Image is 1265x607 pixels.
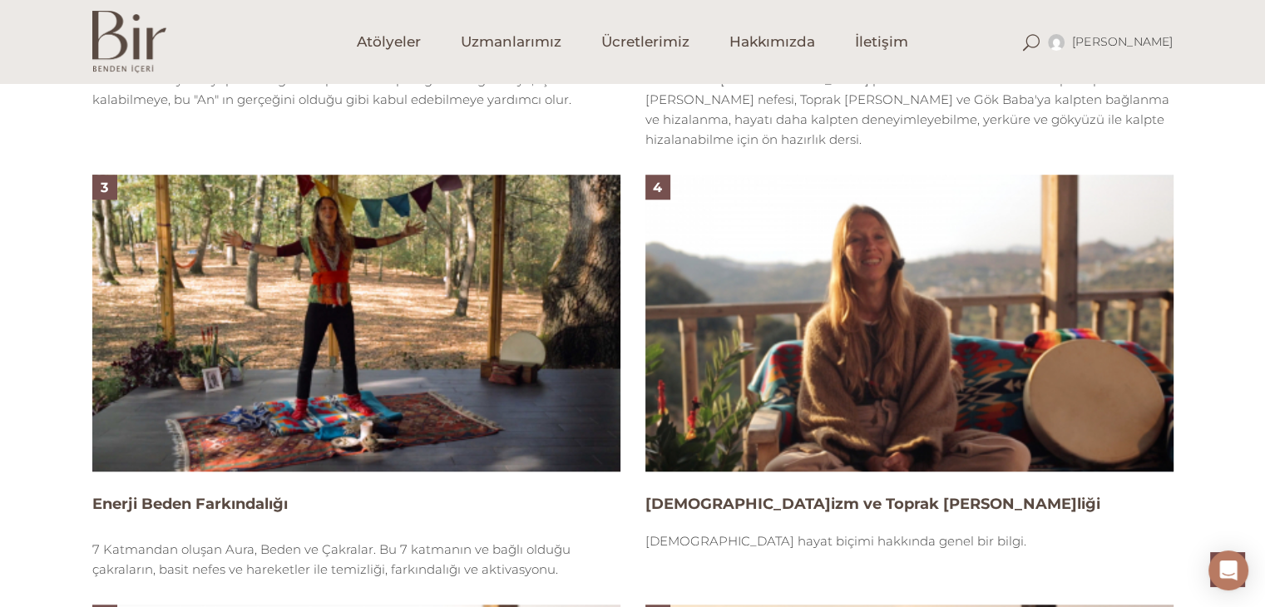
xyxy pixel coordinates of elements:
[645,494,1174,515] h4: [DEMOGRAPHIC_DATA]izm ve Toprak [PERSON_NAME]liği
[645,531,1174,551] div: [DEMOGRAPHIC_DATA] hayat biçimi hakkında genel bir bilgi.
[855,32,908,52] span: İletişim
[1208,550,1248,590] div: Open Intercom Messenger
[357,32,421,52] span: Atölyeler
[601,32,689,52] span: Ücretlerimiz
[92,70,620,110] p: Herkesin kolaylıkla yapabileceği bir topraklanma pratiği. "An"a gelmeye, "Şimdi"de kalabilmeye, b...
[1072,34,1174,49] span: [PERSON_NAME]
[653,180,662,195] span: 4
[461,32,561,52] span: Uzmanlarımız
[92,494,620,515] h4: Enerji Beden Farkındalığı
[92,540,620,580] p: 7 Katmandan oluşan Aura, Beden ve Çakralar. Bu 7 katmanın ve bağlı olduğu çakraların, basit nefes...
[645,70,1174,150] p: Bu ders bir “[DEMOGRAPHIC_DATA] pratiklere hazırlık” dersidir. Kalp - Toprak [PERSON_NAME] nefesi...
[729,32,815,52] span: Hakkımızda
[101,180,108,195] span: 3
